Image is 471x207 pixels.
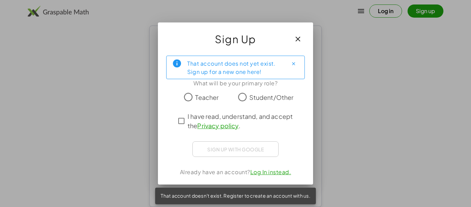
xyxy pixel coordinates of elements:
span: Student/Other [249,93,294,102]
a: Log In instead. [250,168,291,176]
div: That account doesn't exist. Register to create an account with us. [155,188,316,204]
div: That account does not yet exist. Sign up for a new one here! [187,59,282,76]
span: Sign Up [215,31,256,47]
span: I have read, understand, and accept the . [188,112,296,130]
span: Teacher [195,93,219,102]
div: Already have an account? [166,168,305,176]
a: Privacy policy [197,122,238,130]
button: Close [288,58,299,69]
div: What will be your primary role? [166,79,305,87]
